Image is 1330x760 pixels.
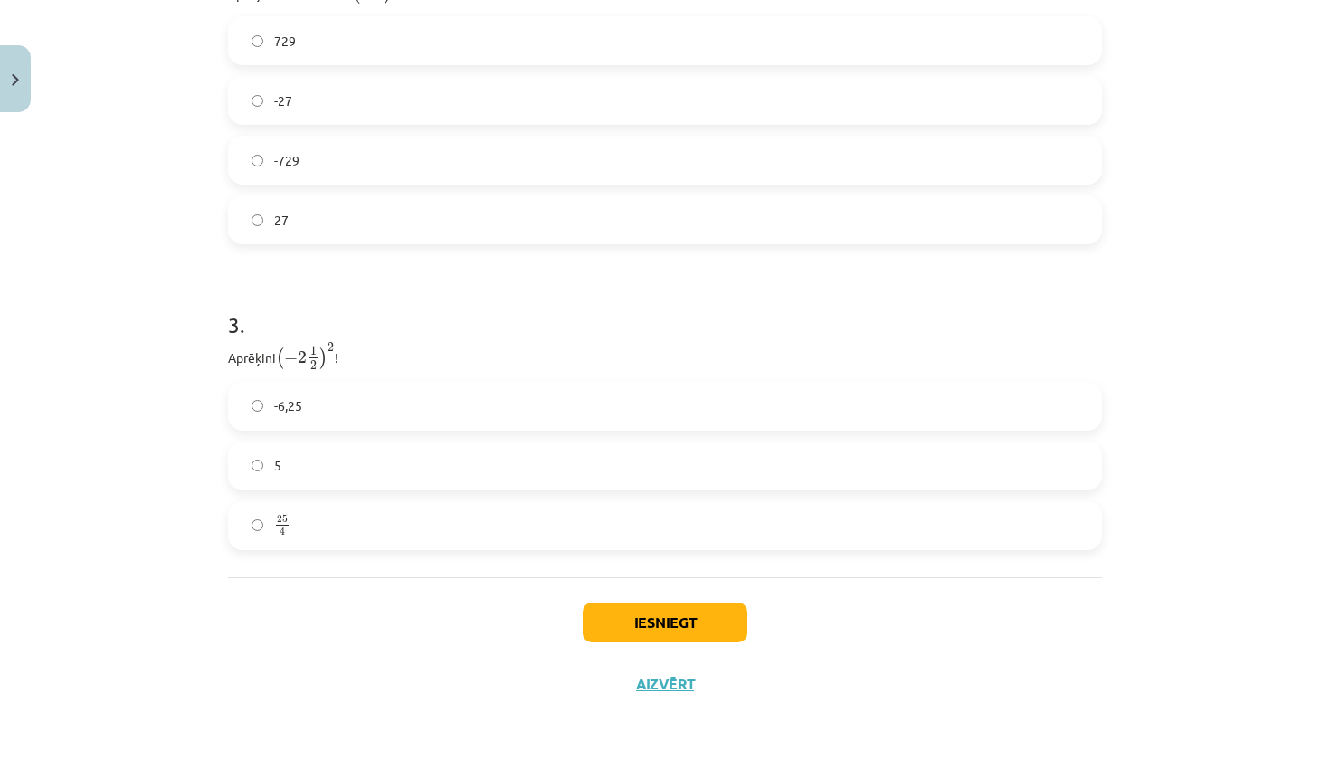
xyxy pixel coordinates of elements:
span: 25 [277,515,288,523]
input: 729 [252,35,263,47]
input: -729 [252,155,263,166]
span: 729 [274,32,296,51]
button: Iesniegt [583,603,747,642]
input: -27 [252,95,263,107]
span: 1 [310,347,317,356]
span: -729 [274,151,299,170]
span: − [284,352,298,365]
button: Aizvērt [631,675,699,693]
span: 2 [310,361,317,370]
span: 2 [328,343,334,352]
img: icon-close-lesson-0947bae3869378f0d4975bcd49f059093ad1ed9edebbc8119c70593378902aed.svg [12,74,19,86]
input: -6,25 [252,400,263,412]
input: 27 [252,214,263,226]
span: ) [319,347,328,369]
h1: 3 . [228,280,1102,337]
span: -6,25 [274,396,302,415]
span: 5 [274,456,281,475]
span: ( [276,347,284,369]
span: 2 [298,351,307,364]
span: -27 [274,91,292,110]
p: Aprēķini ! [228,342,1102,371]
span: 4 [280,528,285,537]
input: 5 [252,460,263,471]
span: 27 [274,211,289,230]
